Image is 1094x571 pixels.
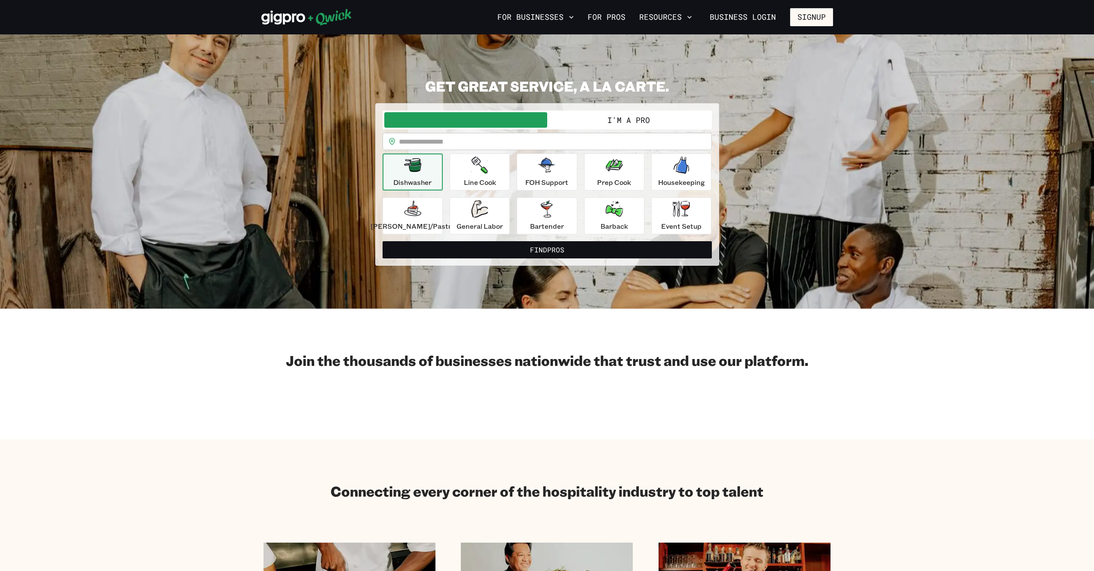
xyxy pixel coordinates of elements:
[597,177,631,187] p: Prep Cook
[584,197,644,234] button: Barback
[464,177,496,187] p: Line Cook
[584,10,629,25] a: For Pros
[651,153,711,190] button: Housekeeping
[651,197,711,234] button: Event Setup
[658,177,705,187] p: Housekeeping
[702,8,783,26] a: Business Login
[331,482,763,500] h2: Connecting every corner of the hospitality industry to top talent
[384,112,547,128] button: I'm a Business
[517,153,577,190] button: FOH Support
[371,221,455,231] p: [PERSON_NAME]/Pastry
[584,153,644,190] button: Prep Cook
[450,197,510,234] button: General Labor
[383,197,443,234] button: [PERSON_NAME]/Pastry
[383,241,712,258] button: FindPros
[530,221,564,231] p: Bartender
[601,221,628,231] p: Barback
[790,8,833,26] button: Signup
[517,197,577,234] button: Bartender
[375,77,719,95] h2: GET GREAT SERVICE, A LA CARTE.
[261,352,833,369] h2: Join the thousands of businesses nationwide that trust and use our platform.
[450,153,510,190] button: Line Cook
[457,221,503,231] p: General Labor
[661,221,702,231] p: Event Setup
[383,153,443,190] button: Dishwasher
[494,10,577,25] button: For Businesses
[525,177,568,187] p: FOH Support
[547,112,710,128] button: I'm a Pro
[636,10,696,25] button: Resources
[393,177,432,187] p: Dishwasher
